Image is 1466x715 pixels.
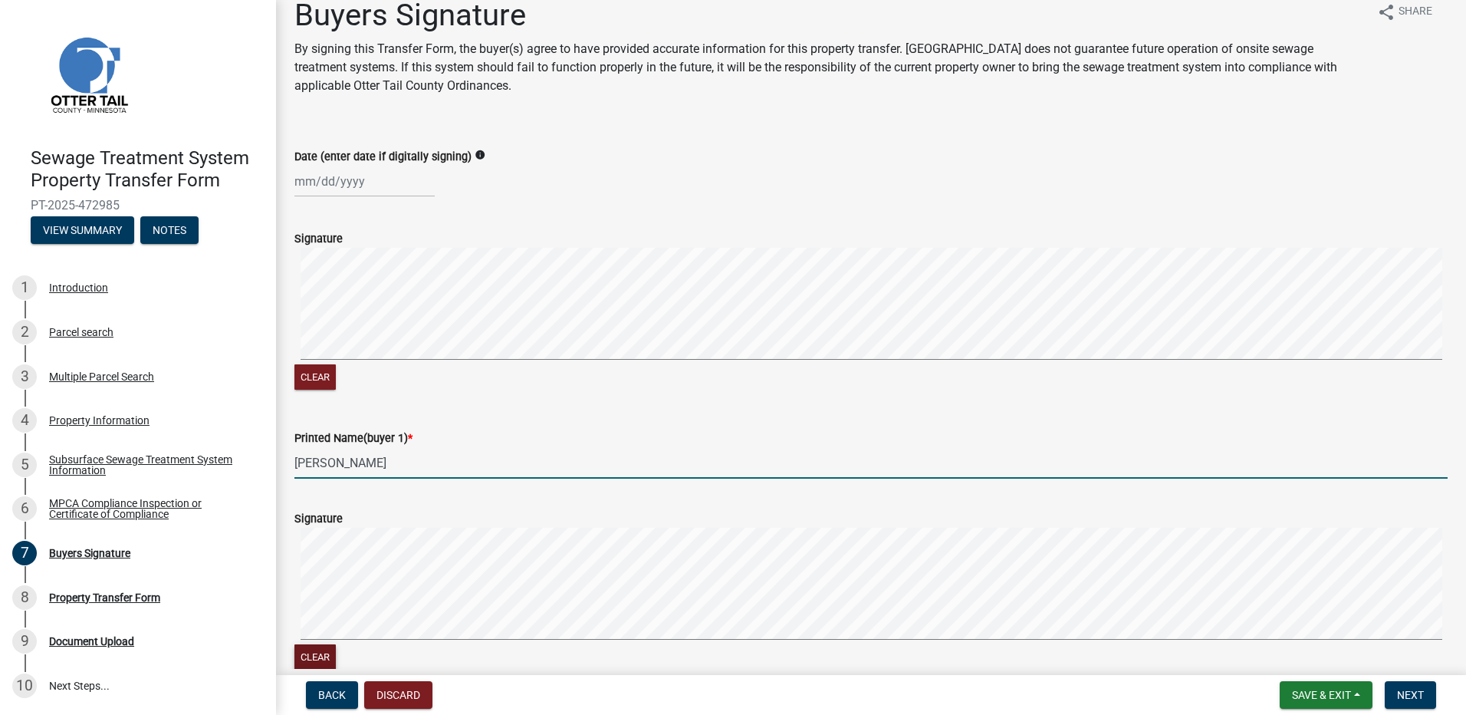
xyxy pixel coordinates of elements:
input: mm/dd/yyyy [294,166,435,197]
span: Save & Exit [1292,689,1351,701]
button: Discard [364,681,432,709]
h4: Sewage Treatment System Property Transfer Form [31,147,264,192]
div: 2 [12,320,37,344]
div: 4 [12,408,37,433]
button: View Summary [31,216,134,244]
label: Printed Name(buyer 1) [294,433,413,444]
div: Subsurface Sewage Treatment System Information [49,454,251,476]
label: Date (enter date if digitally signing) [294,152,472,163]
div: Document Upload [49,636,134,647]
div: 6 [12,496,37,521]
wm-modal-confirm: Summary [31,225,134,237]
button: Notes [140,216,199,244]
div: Parcel search [49,327,113,338]
button: Back [306,681,358,709]
div: Introduction [49,282,108,293]
i: share [1377,3,1395,21]
button: Save & Exit [1280,681,1372,709]
span: PT-2025-472985 [31,198,245,213]
button: Next [1385,681,1436,709]
div: Property Information [49,415,150,426]
label: Signature [294,514,343,525]
div: 3 [12,364,37,389]
button: Clear [294,644,336,670]
div: Buyers Signature [49,548,130,558]
div: 5 [12,453,37,477]
div: MPCA Compliance Inspection or Certificate of Compliance [49,498,251,519]
div: 7 [12,541,37,565]
span: Share [1399,3,1432,21]
i: info [475,150,485,160]
button: Clear [294,364,336,390]
p: By signing this Transfer Form, the buyer(s) agree to have provided accurate information for this ... [294,40,1365,95]
span: Next [1397,689,1424,701]
div: 10 [12,674,37,698]
div: 8 [12,585,37,610]
div: Property Transfer Form [49,592,160,603]
span: Back [318,689,346,701]
wm-modal-confirm: Notes [140,225,199,237]
img: Otter Tail County, Minnesota [31,16,146,131]
label: Signature [294,234,343,245]
div: 9 [12,629,37,654]
div: 1 [12,275,37,300]
div: Multiple Parcel Search [49,371,154,382]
